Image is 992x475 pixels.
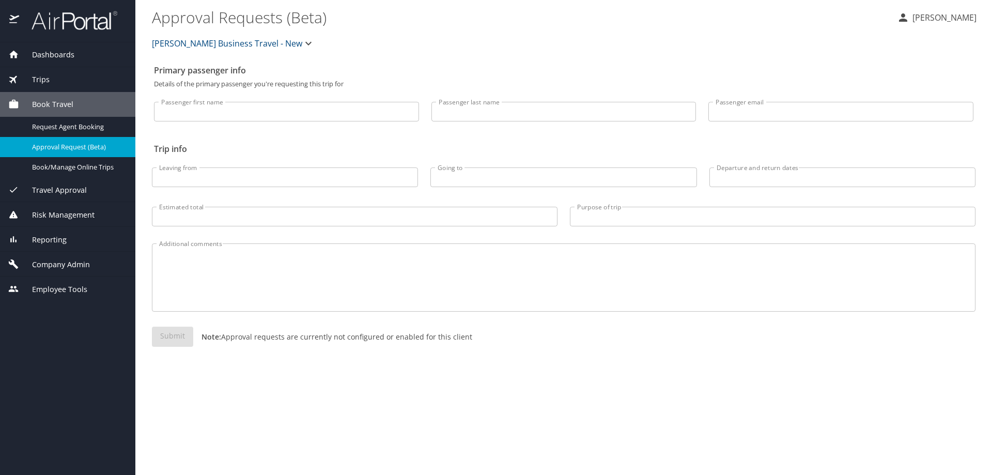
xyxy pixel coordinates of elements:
[154,81,973,87] p: Details of the primary passenger you're requesting this trip for
[20,10,117,30] img: airportal-logo.png
[9,10,20,30] img: icon-airportal.png
[19,259,90,270] span: Company Admin
[202,332,221,342] strong: Note:
[19,185,87,196] span: Travel Approval
[19,209,95,221] span: Risk Management
[19,49,74,60] span: Dashboards
[154,141,973,157] h2: Trip info
[32,142,123,152] span: Approval Request (Beta)
[152,36,302,51] span: [PERSON_NAME] Business Travel - New
[148,33,319,54] button: [PERSON_NAME] Business Travel - New
[32,162,123,172] span: Book/Manage Online Trips
[32,122,123,132] span: Request Agent Booking
[19,74,50,85] span: Trips
[152,1,889,33] h1: Approval Requests (Beta)
[19,234,67,246] span: Reporting
[193,331,472,342] p: Approval requests are currently not configured or enabled for this client
[893,8,981,27] button: [PERSON_NAME]
[154,62,973,79] h2: Primary passenger info
[19,284,87,295] span: Employee Tools
[19,99,73,110] span: Book Travel
[909,11,977,24] p: [PERSON_NAME]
